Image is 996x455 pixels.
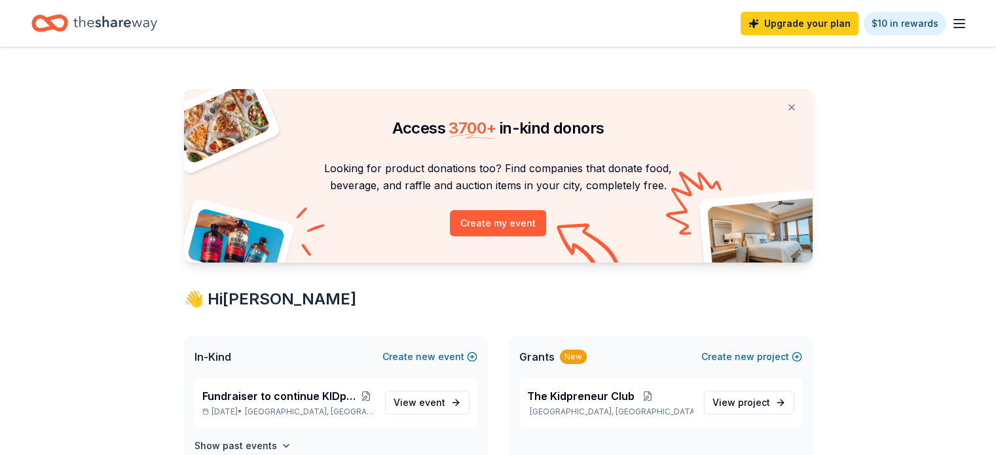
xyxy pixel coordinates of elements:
[245,407,374,417] span: [GEOGRAPHIC_DATA], [GEOGRAPHIC_DATA]
[416,349,435,365] span: new
[560,350,587,364] div: New
[741,12,858,35] a: Upgrade your plan
[704,391,794,414] a: View project
[450,210,546,236] button: Create my event
[31,8,157,39] a: Home
[184,289,813,310] div: 👋 Hi [PERSON_NAME]
[200,160,797,194] p: Looking for product donations too? Find companies that donate food, beverage, and raffle and auct...
[527,388,635,404] span: The Kidpreneur Club
[392,118,604,137] span: Access in-kind donors
[394,395,445,410] span: View
[527,407,693,417] p: [GEOGRAPHIC_DATA], [GEOGRAPHIC_DATA]
[194,438,277,454] h4: Show past events
[712,395,770,410] span: View
[382,349,477,365] button: Createnewevent
[169,81,271,165] img: Pizza
[701,349,802,365] button: Createnewproject
[735,349,754,365] span: new
[738,397,770,408] span: project
[864,12,946,35] a: $10 in rewards
[202,388,358,404] span: Fundraiser to continue KIDpreneur Marketplaces
[519,349,555,365] span: Grants
[202,407,375,417] p: [DATE] •
[449,118,496,137] span: 3700 +
[194,438,291,454] button: Show past events
[419,397,445,408] span: event
[385,391,470,414] a: View event
[557,223,622,272] img: Curvy arrow
[194,349,231,365] span: In-Kind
